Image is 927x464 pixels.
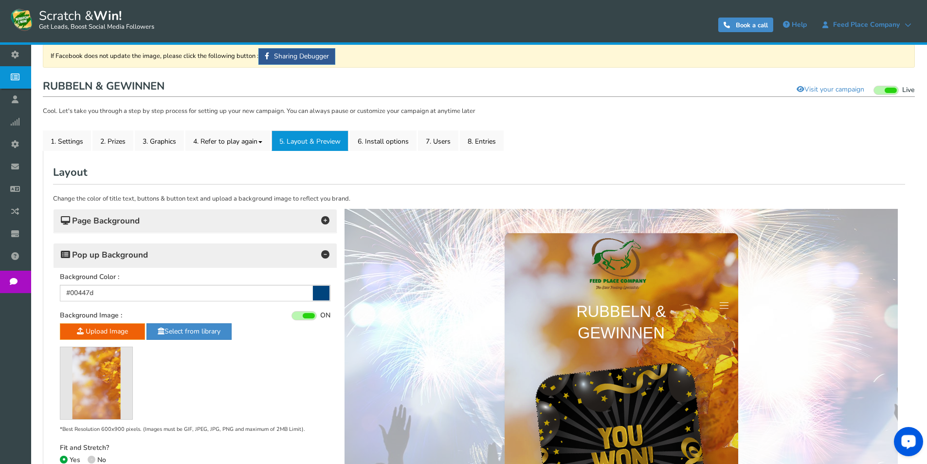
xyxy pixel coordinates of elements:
[146,323,232,340] a: Select from library
[736,21,768,30] span: Book a call
[718,18,773,32] a: Book a call
[43,44,915,68] div: If Facebook does not update the image, please click the following button :
[61,250,148,260] span: Pop up Background
[61,248,329,262] h4: Pop up Background
[10,7,34,32] img: Scratch and Win
[778,17,812,33] a: Help
[61,214,329,228] h4: Page Background
[53,194,905,204] p: Change the color of title text, buttons & button text and upload a background image to reflect yo...
[460,130,504,151] a: 8. Entries
[320,311,330,320] span: ON
[61,216,140,226] span: Page Background
[60,426,305,433] small: *Best Resolution 600x900 pixels. (Images must be GIF, JPEG, JPG, PNG and maximum of 2MB Limit).
[60,311,122,320] label: Background Image :
[73,347,121,419] img: 21199pattern_image_1756107477.jpg
[790,81,871,98] a: Visit your campaign
[886,423,927,464] iframe: LiveChat chat widget
[135,130,184,151] a: 3. Graphics
[418,130,458,151] a: 7. Users
[60,273,119,282] label: Background Color :
[350,130,417,151] a: 6. Install options
[10,7,154,32] a: Scratch &Win! Get Leads, Boost Social Media Followers
[43,107,915,116] p: Cool. Let's take you through a step by step process for setting up your new campaign. You can alw...
[185,130,270,151] a: 4. Refer to play again
[902,86,915,95] span: Live
[43,77,915,97] h1: RUBBELN & GEWINNEN
[828,21,905,29] span: Feed Place Company
[93,7,122,24] strong: Win!
[34,7,154,32] span: Scratch &
[53,161,905,184] h2: Layout
[160,350,394,370] span: *** * Wenn du gewinnst, kannst du nicht noch einmal spielen.
[43,130,91,151] a: 1. Settings
[272,130,348,151] a: 5. Layout & Preview
[792,20,807,29] span: Help
[60,444,109,453] label: Fit and Stretch?
[39,23,154,31] small: Get Leads, Boost Social Media Followers
[238,380,315,388] img: appsmav-footer-credit.png
[258,48,335,65] a: Sharing Debugger
[170,88,384,140] h4: RUBBELN & GEWINNEN
[92,130,133,151] a: 2. Prizes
